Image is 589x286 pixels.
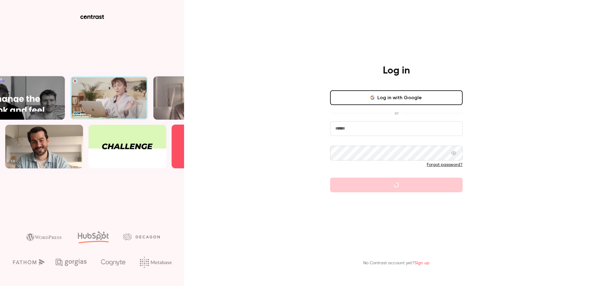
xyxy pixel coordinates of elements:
img: decagon [123,233,160,240]
a: Forgot password? [427,163,463,167]
p: No Contrast account yet? [363,260,429,266]
h4: Log in [383,65,410,77]
button: Log in with Google [330,90,463,105]
a: Sign up [414,261,429,265]
span: or [391,110,402,116]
